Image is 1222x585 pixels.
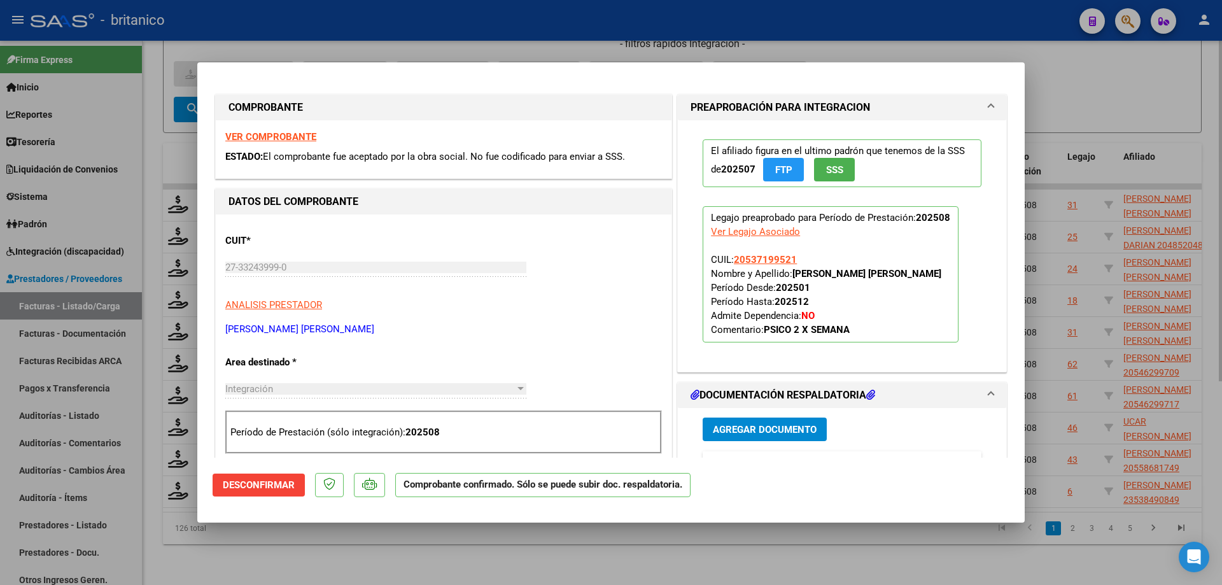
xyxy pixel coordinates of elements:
p: Legajo preaprobado para Período de Prestación: [703,206,959,342]
button: SSS [814,158,855,181]
span: CUIL: Nombre y Apellido: Período Desde: Período Hasta: Admite Dependencia: [711,254,941,335]
button: Agregar Documento [703,418,827,441]
h1: PREAPROBACIÓN PARA INTEGRACION [691,100,870,115]
p: Período de Prestación (sólo integración): [230,425,657,440]
p: CUIT [225,234,356,248]
strong: COMPROBANTE [228,101,303,113]
strong: 202508 [916,212,950,223]
p: El afiliado figura en el ultimo padrón que tenemos de la SSS de [703,139,981,187]
mat-expansion-panel-header: PREAPROBACIÓN PARA INTEGRACION [678,95,1006,120]
button: FTP [763,158,804,181]
span: Comentario: [711,324,850,335]
div: PREAPROBACIÓN PARA INTEGRACION [678,120,1006,372]
div: Open Intercom Messenger [1179,542,1209,572]
strong: NO [801,310,815,321]
strong: DATOS DEL COMPROBANTE [228,195,358,208]
strong: 202507 [721,164,755,175]
span: El comprobante fue aceptado por la obra social. No fue codificado para enviar a SSS. [263,151,625,162]
span: SSS [826,164,843,176]
span: ANALISIS PRESTADOR [225,299,322,311]
p: [PERSON_NAME] [PERSON_NAME] [225,322,662,337]
strong: 202501 [776,282,810,293]
span: Agregar Documento [713,424,817,435]
datatable-header-cell: ID [703,451,734,479]
p: Comprobante confirmado. Sólo se puede subir doc. respaldatoria. [395,473,691,498]
span: Desconfirmar [223,479,295,491]
strong: 202508 [405,426,440,438]
datatable-header-cell: Usuario [830,451,913,479]
h1: DOCUMENTACIÓN RESPALDATORIA [691,388,875,403]
datatable-header-cell: Acción [976,451,1040,479]
a: VER COMPROBANTE [225,131,316,143]
p: Area destinado * [225,355,356,370]
datatable-header-cell: Documento [734,451,830,479]
button: Desconfirmar [213,474,305,497]
span: Integración [225,383,273,395]
span: ESTADO: [225,151,263,162]
div: Ver Legajo Asociado [711,225,800,239]
strong: 202512 [775,296,809,307]
datatable-header-cell: Subido [913,451,976,479]
span: FTP [775,164,792,176]
strong: PSICO 2 X SEMANA [764,324,850,335]
mat-expansion-panel-header: DOCUMENTACIÓN RESPALDATORIA [678,383,1006,408]
strong: [PERSON_NAME] [PERSON_NAME] [792,268,941,279]
span: 20537199521 [734,254,797,265]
